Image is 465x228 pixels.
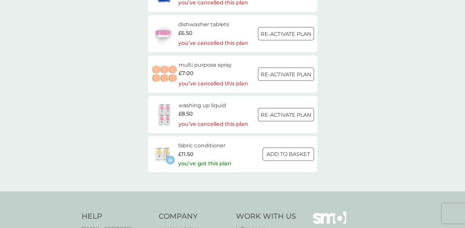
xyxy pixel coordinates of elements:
h4: Help [82,211,152,222]
img: fabric conditioner [151,143,175,166]
span: £8.50 [179,110,193,118]
button: Re-activate Plan [258,68,314,81]
button: Re-activate Plan [258,27,314,40]
img: washing up liquid [151,103,179,126]
p: you’ve got this plan [178,159,231,168]
button: ADD TO BASKET [263,148,314,161]
img: dishwasher tablets [151,22,175,45]
span: £6.50 [178,29,193,38]
h6: washing up liquid [179,101,248,110]
p: you’ve cancelled this plan [179,79,248,88]
h6: dishwasher tablets [178,20,248,29]
p: Re-activate Plan [261,70,311,79]
span: £7.00 [179,69,194,78]
p: you’ve cancelled this plan [178,39,248,47]
h4: Work With Us [236,211,296,222]
h6: multi purpose spray [179,61,248,69]
button: Re-activate Plan [258,108,314,121]
img: multi purpose spray [151,63,179,86]
span: £11.50 [178,150,194,159]
h4: Company [159,211,229,222]
p: Re-activate Plan [261,111,311,119]
h6: fabric conditioner [178,141,231,150]
p: you’ve cancelled this plan [179,120,248,128]
p: ADD TO BASKET [267,150,310,159]
p: Re-activate Plan [261,30,311,38]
